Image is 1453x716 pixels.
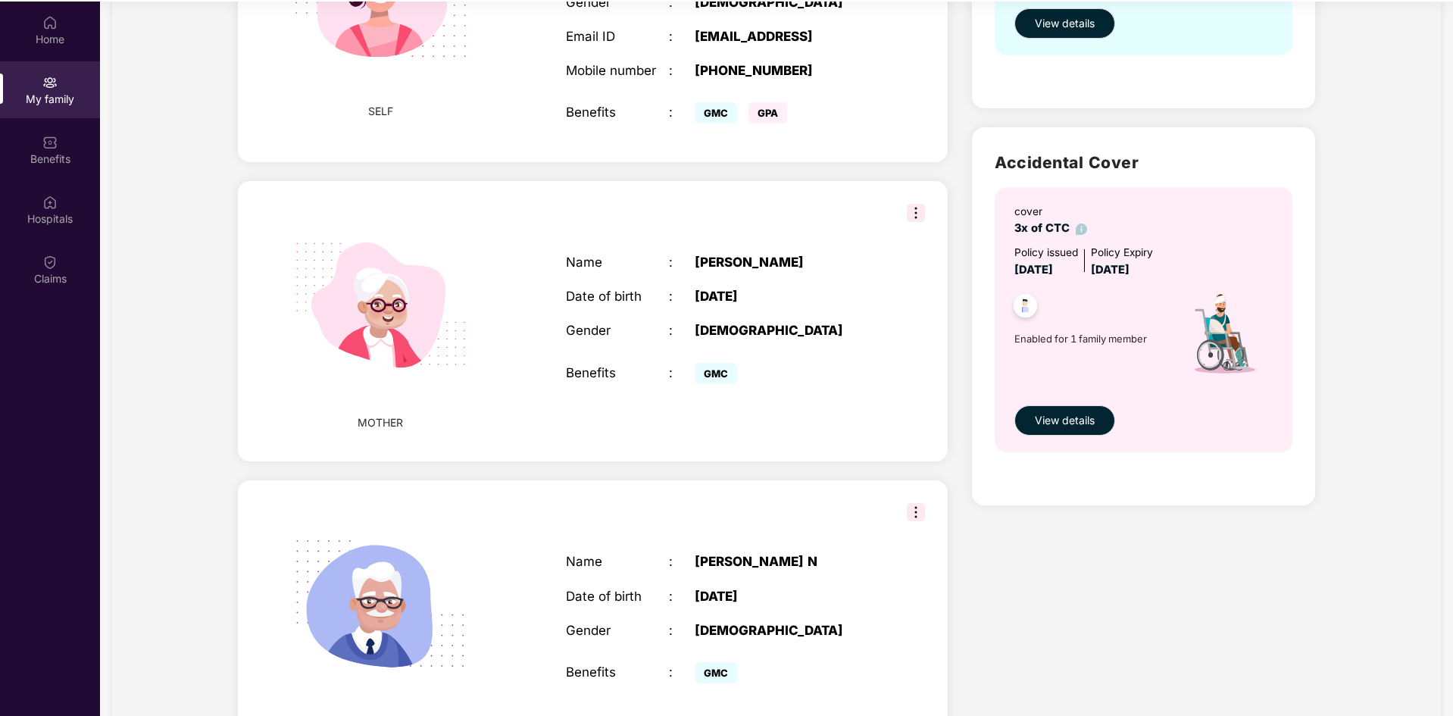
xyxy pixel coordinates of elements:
div: : [669,323,695,338]
span: GMC [695,363,737,384]
span: View details [1035,412,1095,429]
img: svg+xml;base64,PHN2ZyB4bWxucz0iaHR0cDovL3d3dy53My5vcmcvMjAwMC9zdmciIHhtbG5zOnhsaW5rPSJodHRwOi8vd3... [271,496,489,714]
div: Benefits [566,365,669,380]
div: [PERSON_NAME] [695,255,875,270]
div: : [669,554,695,569]
div: cover [1014,204,1087,220]
div: Date of birth [566,589,669,604]
div: [DEMOGRAPHIC_DATA] [695,323,875,338]
img: svg+xml;base64,PHN2ZyB4bWxucz0iaHR0cDovL3d3dy53My5vcmcvMjAwMC9zdmciIHdpZHRoPSI0OC45NDMiIGhlaWdodD... [1007,289,1044,327]
img: svg+xml;base64,PHN2ZyB4bWxucz0iaHR0cDovL3d3dy53My5vcmcvMjAwMC9zdmciIHdpZHRoPSIyMjQiIGhlaWdodD0iMT... [271,196,489,414]
span: GMC [695,662,737,683]
div: Gender [566,623,669,638]
div: : [669,29,695,44]
img: svg+xml;base64,PHN2ZyB3aWR0aD0iMzIiIGhlaWdodD0iMzIiIHZpZXdCb3g9IjAgMCAzMiAzMiIgZmlsbD0ibm9uZSIgeG... [907,503,925,521]
div: Date of birth [566,289,669,304]
div: Mobile number [566,63,669,78]
img: svg+xml;base64,PHN2ZyB3aWR0aD0iMjAiIGhlaWdodD0iMjAiIHZpZXdCb3g9IjAgMCAyMCAyMCIgZmlsbD0ibm9uZSIgeG... [42,75,58,90]
div: [DATE] [695,589,875,604]
div: : [669,623,695,638]
img: icon [1167,279,1278,398]
h2: Accidental Cover [995,150,1292,175]
div: [EMAIL_ADDRESS] [695,29,875,44]
div: [PHONE_NUMBER] [695,63,875,78]
div: [DEMOGRAPHIC_DATA] [695,623,875,638]
div: [DATE] [695,289,875,304]
div: Policy Expiry [1091,245,1153,261]
div: Name [566,554,669,569]
div: Benefits [566,664,669,680]
span: GMC [695,102,737,124]
span: View details [1035,15,1095,32]
img: info [1076,224,1087,235]
span: 3x of CTC [1014,221,1087,235]
div: [PERSON_NAME] N [695,554,875,569]
div: Name [566,255,669,270]
div: : [669,589,695,604]
img: svg+xml;base64,PHN2ZyBpZD0iQ2xhaW0iIHhtbG5zPSJodHRwOi8vd3d3LnczLm9yZy8yMDAwL3N2ZyIgd2lkdGg9IjIwIi... [42,255,58,270]
span: [DATE] [1014,263,1053,277]
div: : [669,105,695,120]
div: Gender [566,323,669,338]
img: svg+xml;base64,PHN2ZyBpZD0iQmVuZWZpdHMiIHhtbG5zPSJodHRwOi8vd3d3LnczLm9yZy8yMDAwL3N2ZyIgd2lkdGg9Ij... [42,135,58,150]
div: Email ID [566,29,669,44]
span: MOTHER [358,414,403,431]
span: GPA [748,102,787,124]
div: : [669,664,695,680]
img: svg+xml;base64,PHN2ZyBpZD0iSG9tZSIgeG1sbnM9Imh0dHA6Ly93d3cudzMub3JnLzIwMDAvc3ZnIiB3aWR0aD0iMjAiIG... [42,15,58,30]
img: svg+xml;base64,PHN2ZyBpZD0iSG9zcGl0YWxzIiB4bWxucz0iaHR0cDovL3d3dy53My5vcmcvMjAwMC9zdmciIHdpZHRoPS... [42,195,58,210]
div: Benefits [566,105,669,120]
img: svg+xml;base64,PHN2ZyB3aWR0aD0iMzIiIGhlaWdodD0iMzIiIHZpZXdCb3g9IjAgMCAzMiAzMiIgZmlsbD0ibm9uZSIgeG... [907,204,925,222]
div: : [669,255,695,270]
button: View details [1014,8,1115,39]
div: Policy issued [1014,245,1078,261]
button: View details [1014,405,1115,436]
div: : [669,63,695,78]
div: : [669,289,695,304]
div: : [669,365,695,380]
span: SELF [368,103,393,120]
span: [DATE] [1091,263,1130,277]
span: Enabled for 1 family member [1014,331,1167,346]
